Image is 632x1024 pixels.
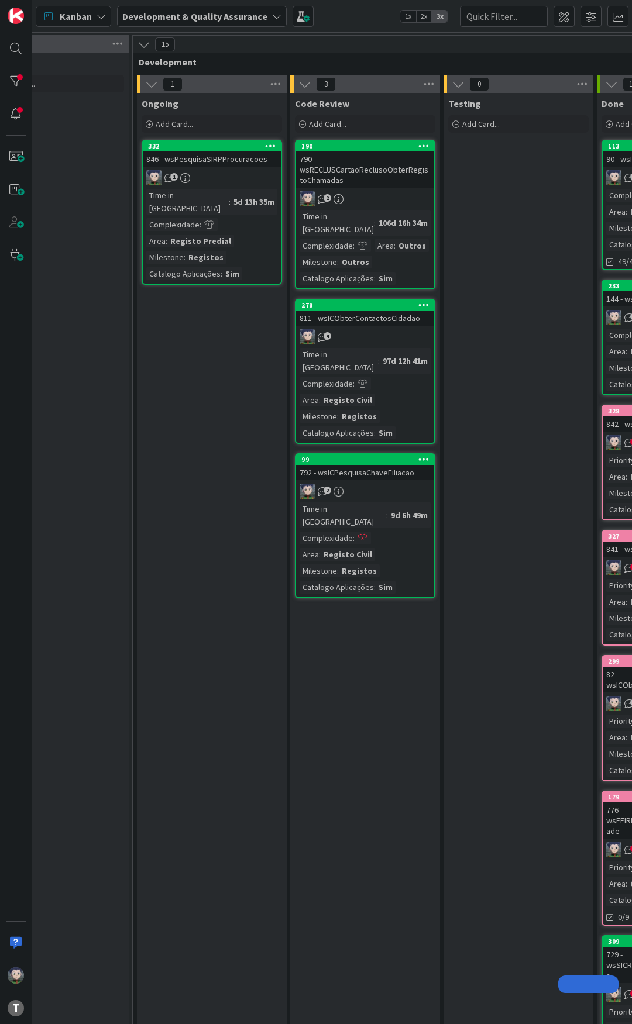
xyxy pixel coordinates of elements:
span: : [337,410,339,423]
img: LS [606,435,621,450]
div: 278 [296,300,434,311]
div: 278811 - wsICObterContactosCidadao [296,300,434,326]
img: LS [606,310,621,325]
div: 106d 16h 34m [376,216,431,229]
div: 99 [301,456,434,464]
div: LS [296,191,434,206]
span: Ongoing [142,98,178,109]
div: 790 - wsRECLUSCartaoReclusoObterRegistoChamadas [296,151,434,188]
div: Sim [376,581,396,594]
img: LS [146,170,162,185]
span: : [221,267,222,280]
span: : [626,470,627,483]
div: 278 [301,301,434,309]
span: : [374,581,376,594]
div: Area [606,205,626,218]
img: LS [300,329,315,344]
div: Milestone [300,256,337,268]
span: Add Card... [156,119,193,129]
div: Sim [376,426,396,439]
span: : [337,256,339,268]
div: Time in [GEOGRAPHIC_DATA] [300,502,386,528]
div: Registos [339,410,380,423]
div: 99792 - wsICPesquisaChaveFiliacao [296,454,434,480]
img: LS [606,170,621,185]
span: : [166,235,167,247]
div: Area [606,877,626,890]
b: Development & Quality Assurance [122,11,267,22]
span: : [353,377,355,390]
div: Area [606,470,626,483]
div: 332 [143,141,281,151]
span: 1 [163,77,183,91]
span: : [386,509,388,522]
span: : [626,595,627,608]
span: : [337,564,339,577]
div: 190790 - wsRECLUSCartaoReclusoObterRegistoChamadas [296,141,434,188]
div: Area [300,394,319,406]
div: Time in [GEOGRAPHIC_DATA] [146,189,229,215]
div: 332 [148,142,281,150]
span: : [626,877,627,890]
span: 0/9 [618,911,629,923]
img: Visit kanbanzone.com [8,8,24,24]
div: 5d 13h 35m [231,195,277,208]
span: Add Card... [309,119,346,129]
span: : [626,205,627,218]
img: LS [8,967,24,984]
span: : [394,239,396,252]
span: : [353,239,355,252]
span: 3 [316,77,336,91]
div: Registo Predial [167,235,234,247]
div: Complexidade [300,532,353,544]
img: LS [606,987,621,1002]
div: Catalogo Aplicações [300,581,374,594]
span: : [374,426,376,439]
span: Code Review [295,98,349,109]
div: Area [146,235,166,247]
span: 1 [170,173,178,181]
div: 99 [296,454,434,465]
div: Outros [396,239,429,252]
div: Area [606,345,626,358]
span: 2x [416,11,432,22]
span: 15 [155,37,175,51]
div: Milestone [146,251,184,264]
span: : [229,195,231,208]
div: 811 - wsICObterContactosCidadao [296,311,434,326]
span: : [184,251,186,264]
div: LS [296,329,434,344]
div: 9d 6h 49m [388,509,431,522]
div: Registos [339,564,380,577]
div: Sim [376,272,396,285]
div: Catalogo Aplicações [146,267,221,280]
img: LS [606,842,621,857]
div: Catalogo Aplicações [300,272,374,285]
span: : [319,548,321,561]
span: : [626,345,627,358]
div: LS [143,170,281,185]
img: LS [300,484,315,499]
div: Registo Civil [321,548,375,561]
span: Done [602,98,624,109]
span: : [200,218,201,231]
img: LS [606,696,621,711]
span: : [319,394,321,406]
div: Registo Civil [321,394,375,406]
div: 97d 12h 41m [380,354,431,367]
img: LS [300,191,315,206]
span: 4 [324,332,331,340]
div: T [8,1000,24,1016]
span: 1x [400,11,416,22]
div: LS [296,484,434,499]
span: Kanban [60,9,92,23]
input: Quick Filter... [460,6,548,27]
div: 332846 - wsPesquisaSIRPProcuracoes [143,141,281,167]
span: : [626,731,627,744]
span: 3x [432,11,448,22]
div: Area [375,239,394,252]
div: Complexidade [146,218,200,231]
div: Milestone [300,564,337,577]
div: Milestone [300,410,337,423]
div: Area [606,731,626,744]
